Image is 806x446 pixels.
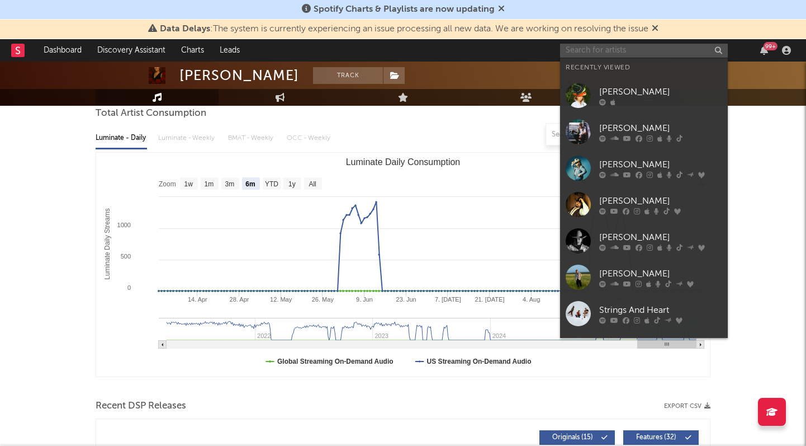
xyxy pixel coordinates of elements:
text: 1000 [117,222,131,228]
text: 6m [245,180,255,188]
a: Discovery Assistant [89,39,173,62]
text: 26. May [312,296,334,303]
a: [PERSON_NAME] [560,150,728,186]
a: [PERSON_NAME] [560,77,728,114]
a: [PERSON_NAME] [560,259,728,295]
svg: Luminate Daily Consumption [96,153,710,377]
a: Leads [212,39,248,62]
text: 1y [288,180,296,188]
text: 0 [127,284,131,291]
text: 1m [205,180,214,188]
div: [PERSON_NAME] [599,85,722,98]
text: 23. Jun [396,296,416,303]
text: 7. [DATE] [435,296,461,303]
div: [PERSON_NAME] [599,121,722,135]
div: [PERSON_NAME] [599,194,722,208]
a: Strings And Heart [560,295,728,332]
button: Export CSV [664,403,710,410]
a: [PERSON_NAME] [560,223,728,259]
div: [PERSON_NAME] [599,158,722,171]
input: Search for artists [560,44,728,58]
text: 4. Aug [523,296,540,303]
text: Luminate Daily Consumption [346,157,461,167]
a: Dashboard [36,39,89,62]
text: 14. Apr [188,296,207,303]
text: 9. Jun [356,296,373,303]
div: Recently Viewed [566,61,722,74]
a: [PERSON_NAME] [560,332,728,368]
span: : The system is currently experiencing an issue processing all new data. We are working on resolv... [160,25,648,34]
span: Dismiss [498,5,505,14]
span: Dismiss [652,25,658,34]
text: 12. May [270,296,292,303]
text: 1w [184,180,193,188]
div: [PERSON_NAME] [179,67,299,84]
div: 99 + [764,42,777,50]
button: 99+ [760,46,768,55]
text: 3m [225,180,235,188]
text: Luminate Daily Streams [103,208,111,279]
text: 500 [121,253,131,260]
span: Total Artist Consumption [96,107,206,120]
div: [PERSON_NAME] [599,267,722,280]
button: Track [313,67,383,84]
a: [PERSON_NAME] [560,186,728,223]
button: Features(32) [623,430,699,445]
text: Zoom [159,180,176,188]
text: YTD [265,180,278,188]
span: Recent DSP Releases [96,400,186,413]
input: Search by song name or URL [546,130,664,139]
button: Originals(15) [539,430,615,445]
div: Strings And Heart [599,303,722,317]
span: Spotify Charts & Playlists are now updating [314,5,495,14]
a: [PERSON_NAME] [560,114,728,150]
text: 21. [DATE] [475,296,505,303]
span: Originals ( 15 ) [547,434,598,441]
text: All [309,180,316,188]
a: Charts [173,39,212,62]
text: 28. Apr [230,296,249,303]
div: [PERSON_NAME] [599,231,722,244]
text: Global Streaming On-Demand Audio [277,358,393,365]
span: Features ( 32 ) [630,434,682,441]
span: Data Delays [160,25,210,34]
text: US Streaming On-Demand Audio [427,358,532,365]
